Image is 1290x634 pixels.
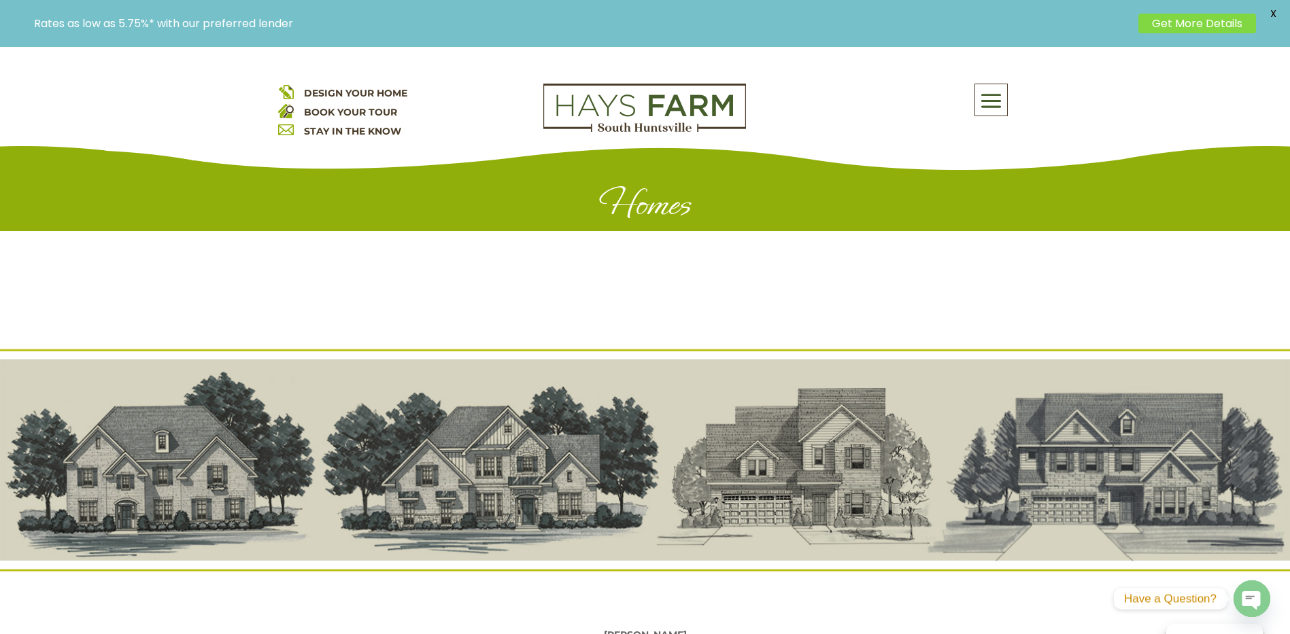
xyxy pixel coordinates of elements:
a: DESIGN YOUR HOME [304,87,407,99]
span: X [1263,3,1283,24]
h1: Homes [278,184,1013,231]
p: Rates as low as 5.75%* with our preferred lender [34,17,1132,30]
a: Get More Details [1138,14,1256,33]
a: STAY IN THE KNOW [304,125,401,137]
img: book your home tour [278,103,294,118]
img: Logo [543,84,746,133]
img: design your home [278,84,294,99]
a: BOOK YOUR TOUR [304,106,397,118]
a: hays farm homes huntsville development [543,123,746,135]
